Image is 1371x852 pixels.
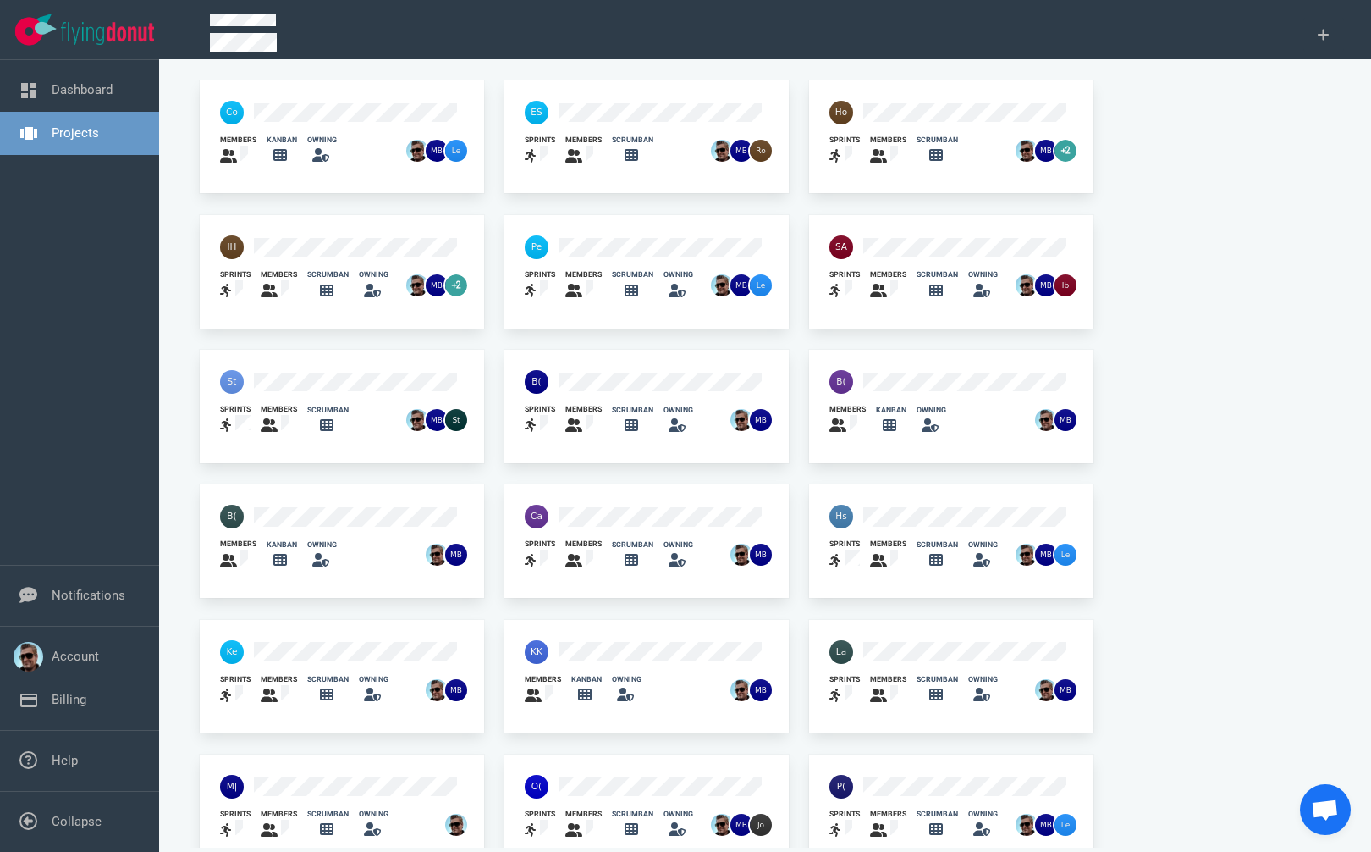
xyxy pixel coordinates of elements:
img: 26 [426,544,448,566]
div: sprints [829,269,860,280]
div: scrumban [612,135,653,146]
img: 40 [220,101,244,124]
img: 26 [1035,814,1057,836]
a: sprints [220,404,251,436]
div: members [261,404,297,415]
img: 26 [1035,679,1057,701]
a: members [870,269,906,302]
div: owning [359,269,388,280]
div: scrumban [917,539,958,550]
a: Billing [52,692,86,707]
div: members [565,539,602,550]
img: 40 [829,370,853,394]
a: Notifications [52,588,125,603]
img: 26 [1035,409,1057,431]
div: kanban [571,674,602,685]
img: 26 [750,814,772,836]
div: sprints [829,135,860,146]
div: owning [917,405,946,416]
div: sprints [525,404,555,415]
img: 26 [445,814,467,836]
a: Help [52,753,78,768]
a: sprints [829,809,860,841]
img: 26 [426,274,448,296]
a: Account [52,649,99,664]
img: 26 [1054,409,1076,431]
a: members [565,539,602,571]
div: scrumban [612,269,653,280]
img: 26 [426,140,448,162]
a: sprints [525,809,555,841]
div: sprints [829,809,860,820]
img: 26 [426,409,448,431]
img: 40 [525,101,548,124]
img: 40 [829,235,853,259]
img: Flying Donut text logo [61,22,154,45]
div: owning [612,674,641,685]
div: members [220,539,256,550]
div: owning [663,539,693,550]
div: sprints [525,135,555,146]
img: 26 [1054,544,1076,566]
a: sprints [525,404,555,436]
img: 26 [750,274,772,296]
img: 26 [1016,140,1038,162]
div: owning [663,405,693,416]
img: 26 [711,140,733,162]
img: 40 [829,505,853,528]
div: sprints [220,269,251,280]
img: 40 [220,640,244,664]
a: sprints [220,269,251,302]
div: scrumban [307,269,349,280]
div: sprints [525,809,555,820]
a: sprints [525,539,555,571]
a: members [565,135,602,167]
a: members [870,135,906,167]
img: 26 [750,544,772,566]
a: members [565,269,602,302]
a: sprints [829,539,860,571]
img: 26 [445,544,467,566]
img: 26 [426,679,448,701]
div: kanban [267,539,297,550]
div: owning [359,674,388,685]
div: sprints [525,539,555,550]
a: sprints [525,135,555,167]
div: owning [307,539,337,550]
img: 26 [730,274,752,296]
img: 26 [1016,274,1038,296]
img: 26 [1054,679,1076,701]
div: owning [968,674,998,685]
a: sprints [525,269,555,302]
a: members [261,404,297,436]
div: members [565,809,602,820]
div: sprints [220,674,251,685]
img: 40 [220,505,244,528]
div: scrumban [612,809,653,820]
a: members [870,809,906,841]
div: members [565,135,602,146]
a: Dashboard [52,82,113,97]
text: +2 [452,280,460,290]
div: kanban [876,405,906,416]
img: 26 [445,140,467,162]
img: 26 [730,409,752,431]
div: owning [307,135,337,146]
img: 40 [525,775,548,799]
a: members [261,269,297,302]
div: sprints [220,404,251,415]
div: members [870,269,906,280]
img: 26 [730,814,752,836]
div: members [261,674,297,685]
img: 40 [525,235,548,259]
a: members [870,539,906,571]
div: members [829,404,866,415]
img: 26 [1054,274,1076,296]
div: Open de chat [1300,784,1351,835]
a: sprints [829,674,860,706]
img: 40 [525,640,548,664]
img: 26 [730,140,752,162]
img: 26 [711,814,733,836]
img: 26 [1054,814,1076,836]
img: 40 [220,235,244,259]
